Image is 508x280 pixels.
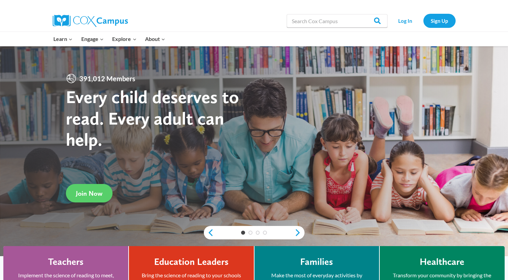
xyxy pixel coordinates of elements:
a: Log In [391,14,420,28]
span: Join Now [76,189,102,197]
a: 1 [241,231,245,235]
span: 391,012 Members [77,73,138,84]
span: About [145,35,165,43]
a: 2 [248,231,252,235]
a: Sign Up [423,14,456,28]
span: Learn [53,35,73,43]
h4: Education Leaders [154,256,229,268]
h4: Healthcare [420,256,464,268]
a: previous [204,229,214,237]
div: content slider buttons [204,226,305,239]
input: Search Cox Campus [287,14,387,28]
span: Explore [112,35,136,43]
a: next [294,229,305,237]
strong: Every child deserves to read. Every adult can help. [66,86,239,150]
nav: Primary Navigation [49,32,170,46]
a: Join Now [66,184,112,202]
a: 4 [263,231,267,235]
h4: Families [300,256,333,268]
nav: Secondary Navigation [391,14,456,28]
span: Engage [81,35,104,43]
h4: Teachers [48,256,84,268]
a: 3 [256,231,260,235]
img: Cox Campus [53,15,128,27]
